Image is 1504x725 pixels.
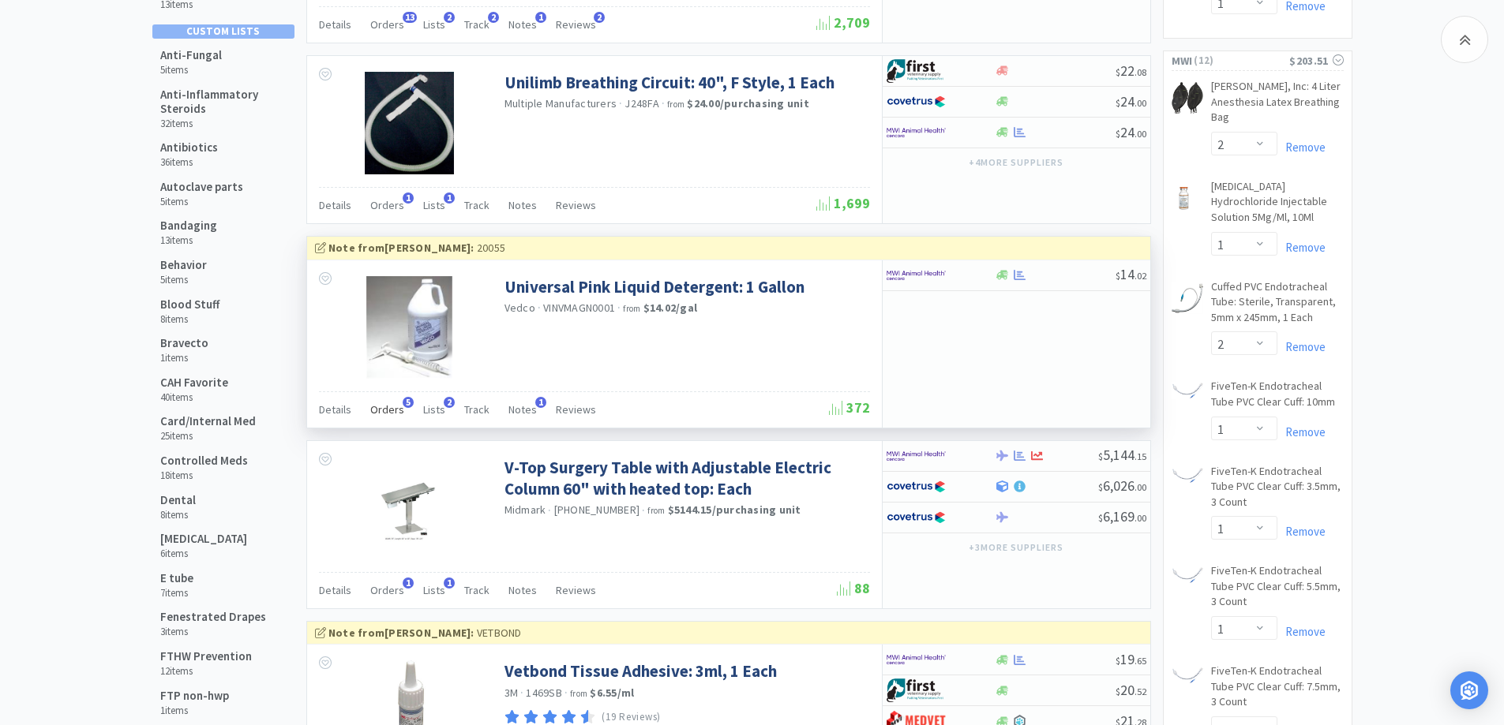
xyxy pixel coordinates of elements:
[160,571,193,585] h5: E tube
[1277,140,1326,155] a: Remove
[152,24,294,39] div: Custom Lists
[319,17,351,32] span: Details
[160,258,207,272] h5: Behavior
[556,17,596,32] span: Reviews
[623,303,640,314] span: from
[1098,512,1103,524] span: $
[160,313,219,326] h6: 8 items
[160,689,229,703] h5: FTP non-hwp
[508,17,537,32] span: Notes
[504,686,519,700] a: 3M
[1277,624,1326,639] a: Remove
[1135,66,1146,78] span: . 08
[1116,128,1120,140] span: $
[543,301,615,315] span: VINVMAGN0001
[1172,52,1193,69] span: MWI
[887,648,946,671] img: f6b2451649754179b5b4e0c70c3f7cb0_2.png
[1277,524,1326,539] a: Remove
[160,610,266,624] h5: Fenestrated Drapes
[816,194,870,212] span: 1,699
[1135,686,1146,697] span: . 52
[1172,566,1203,584] img: 0ef04f84b2c74b7b957cbbe0d89a8d12_736959.png
[444,577,455,589] span: 1
[160,196,243,208] h6: 5 items
[887,475,946,499] img: 77fca1acd8b6420a9015268ca798ef17_1.png
[564,686,568,700] span: ·
[423,198,445,212] span: Lists
[887,59,946,83] img: 67d67680309e4a0bb49a5ff0391dcc42_6.png
[1172,667,1203,684] img: 5a654c1abaaf4b3fa3fb396b0574e18f_736952.png
[1116,66,1120,78] span: $
[887,678,946,702] img: 67d67680309e4a0bb49a5ff0391dcc42_6.png
[160,430,256,443] h6: 25 items
[370,17,404,32] span: Orders
[160,180,243,194] h5: Autoclave parts
[1098,507,1146,525] span: 6,169
[1135,450,1146,462] span: . 15
[504,301,535,315] a: Vedco
[642,503,645,518] span: ·
[160,336,208,350] h5: Bravecto
[1098,476,1146,495] span: 6,026
[464,402,489,417] span: Track
[548,503,551,518] span: ·
[1172,382,1203,399] img: d969ff462bc34421b24b0d119837b3a6_736947.png
[319,402,351,417] span: Details
[444,397,455,408] span: 2
[370,198,404,212] span: Orders
[504,72,835,93] a: Unilimb Breathing Circuit: 40", F Style, 1 Each
[887,506,946,529] img: 77fca1acd8b6420a9015268ca798ef17_1.png
[464,198,489,212] span: Track
[1116,97,1120,109] span: $
[1172,82,1203,114] img: aa57c9ae43bc4200b2023cfd7e3bc394_10058.png
[619,96,622,110] span: ·
[816,13,870,32] span: 2,709
[662,96,665,110] span: ·
[1450,671,1488,709] div: Open Intercom Messenger
[508,198,537,212] span: Notes
[556,402,596,417] span: Reviews
[444,192,455,204] span: 1
[1172,282,1203,314] img: 6243c462156546c89d63a4021857621c_11260.png
[570,688,587,699] span: from
[1135,481,1146,493] span: . 00
[1277,339,1326,354] a: Remove
[887,263,946,287] img: f6b2451649754179b5b4e0c70c3f7cb0_2.png
[160,509,196,521] h6: 8 items
[160,414,256,428] h5: Card/Internal Med
[160,376,228,390] h5: CAH Favorite
[887,90,946,114] img: 77fca1acd8b6420a9015268ca798ef17_1.png
[624,96,659,110] span: J248FA
[315,624,1142,641] div: VETBOND
[1211,464,1344,517] a: FiveTen-K Endotracheal Tube PVC Clear Cuff: 3.5mm, 3 Count
[1192,53,1289,69] span: ( 12 )
[423,583,445,597] span: Lists
[160,649,252,663] h5: FTHW Prevention
[1116,123,1146,141] span: 24
[160,156,218,169] h6: 36 items
[1277,240,1326,255] a: Remove
[160,587,193,600] h6: 7 items
[160,469,248,482] h6: 18 items
[160,88,287,116] h5: Anti-Inflammatory Steroids
[403,577,414,589] span: 1
[366,276,452,379] img: a3e1a9c78774495688946277061e5396_636677.png
[1116,681,1146,699] span: 20
[160,454,248,468] h5: Controlled Meds
[403,192,414,204] span: 1
[668,503,801,517] strong: $5144.15 / purchasing unit
[1172,467,1203,484] img: bf05119d4c774c4bbfc787075b7eb851_736961.png
[160,665,252,678] h6: 12 items
[160,391,228,404] h6: 40 items
[837,579,870,597] span: 88
[160,234,217,247] h6: 13 items
[464,583,489,597] span: Track
[423,402,445,417] span: Lists
[504,96,617,110] a: Multiple Manufacturers
[160,274,207,286] h6: 5 items
[667,99,684,110] span: from
[556,198,596,212] span: Reviews
[887,444,946,468] img: f6b2451649754179b5b4e0c70c3f7cb0_2.png
[1211,563,1344,616] a: FiveTen-K Endotracheal Tube PVC Clear Cuff: 5.5mm, 3 Count
[403,12,417,23] span: 13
